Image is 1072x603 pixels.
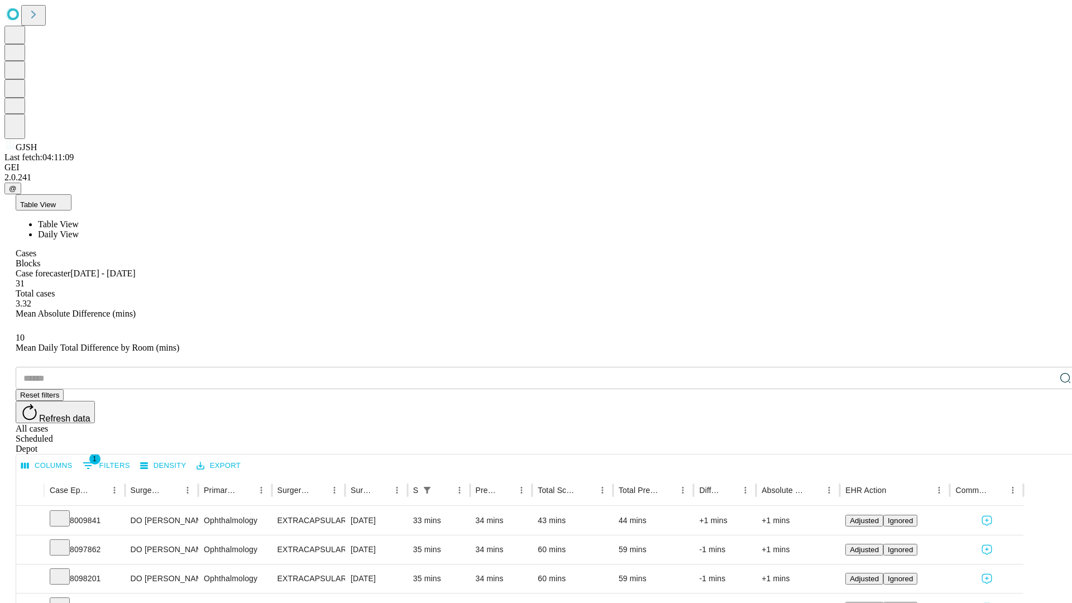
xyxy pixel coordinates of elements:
[22,569,39,589] button: Expand
[18,457,75,475] button: Select columns
[931,482,947,498] button: Menu
[699,486,721,495] div: Difference
[277,506,339,535] div: EXTRACAPSULAR CATARACT REMOVAL WITH [MEDICAL_DATA]
[538,535,607,564] div: 60 mins
[351,506,402,535] div: [DATE]
[311,482,327,498] button: Sort
[351,535,402,564] div: [DATE]
[4,152,74,162] span: Last fetch: 04:11:09
[850,545,879,554] span: Adjusted
[131,486,163,495] div: Surgeon Name
[538,506,607,535] div: 43 mins
[538,564,607,593] div: 60 mins
[137,457,189,475] button: Density
[738,482,753,498] button: Menu
[762,486,805,495] div: Absolute Difference
[277,535,339,564] div: EXTRACAPSULAR CATARACT REMOVAL WITH [MEDICAL_DATA]
[4,162,1068,173] div: GEI
[374,482,389,498] button: Sort
[419,482,435,498] button: Show filters
[20,200,56,209] span: Table View
[351,564,402,593] div: [DATE]
[16,289,55,298] span: Total cases
[413,535,465,564] div: 35 mins
[89,453,100,465] span: 1
[514,482,529,498] button: Menu
[4,183,21,194] button: @
[180,482,195,498] button: Menu
[50,506,119,535] div: 8009841
[699,506,750,535] div: +1 mins
[699,564,750,593] div: -1 mins
[80,457,133,475] button: Show filters
[131,564,193,593] div: DO [PERSON_NAME]
[888,516,913,525] span: Ignored
[16,269,70,278] span: Case forecaster
[413,506,465,535] div: 33 mins
[16,401,95,423] button: Refresh data
[4,173,1068,183] div: 2.0.241
[699,535,750,564] div: -1 mins
[619,506,688,535] div: 44 mins
[16,194,71,210] button: Table View
[16,309,136,318] span: Mean Absolute Difference (mins)
[204,564,266,593] div: Ophthalmology
[619,564,688,593] div: 59 mins
[38,219,79,229] span: Table View
[164,482,180,498] button: Sort
[762,535,834,564] div: +1 mins
[389,482,405,498] button: Menu
[253,482,269,498] button: Menu
[595,482,610,498] button: Menu
[579,482,595,498] button: Sort
[20,391,59,399] span: Reset filters
[452,482,467,498] button: Menu
[413,486,418,495] div: Scheduled In Room Duration
[883,515,917,527] button: Ignored
[131,506,193,535] div: DO [PERSON_NAME]
[91,482,107,498] button: Sort
[50,564,119,593] div: 8098201
[538,486,578,495] div: Total Scheduled Duration
[50,486,90,495] div: Case Epic Id
[16,333,25,342] span: 10
[806,482,821,498] button: Sort
[883,573,917,585] button: Ignored
[845,486,886,495] div: EHR Action
[16,343,179,352] span: Mean Daily Total Difference by Room (mins)
[38,229,79,239] span: Daily View
[70,269,135,278] span: [DATE] - [DATE]
[50,535,119,564] div: 8097862
[107,482,122,498] button: Menu
[436,482,452,498] button: Sort
[888,575,913,583] span: Ignored
[194,457,243,475] button: Export
[850,575,879,583] span: Adjusted
[675,482,691,498] button: Menu
[39,414,90,423] span: Refresh data
[16,279,25,288] span: 31
[762,564,834,593] div: +1 mins
[204,486,236,495] div: Primary Service
[659,482,675,498] button: Sort
[238,482,253,498] button: Sort
[419,482,435,498] div: 1 active filter
[204,535,266,564] div: Ophthalmology
[476,564,527,593] div: 34 mins
[476,486,497,495] div: Predicted In Room Duration
[850,516,879,525] span: Adjusted
[498,482,514,498] button: Sort
[277,564,339,593] div: EXTRACAPSULAR CATARACT REMOVAL WITH [MEDICAL_DATA]
[955,486,988,495] div: Comments
[351,486,372,495] div: Surgery Date
[16,299,31,308] span: 3.32
[845,544,883,556] button: Adjusted
[476,535,527,564] div: 34 mins
[16,389,64,401] button: Reset filters
[22,540,39,560] button: Expand
[845,573,883,585] button: Adjusted
[204,506,266,535] div: Ophthalmology
[327,482,342,498] button: Menu
[131,535,193,564] div: DO [PERSON_NAME]
[16,142,37,152] span: GJSH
